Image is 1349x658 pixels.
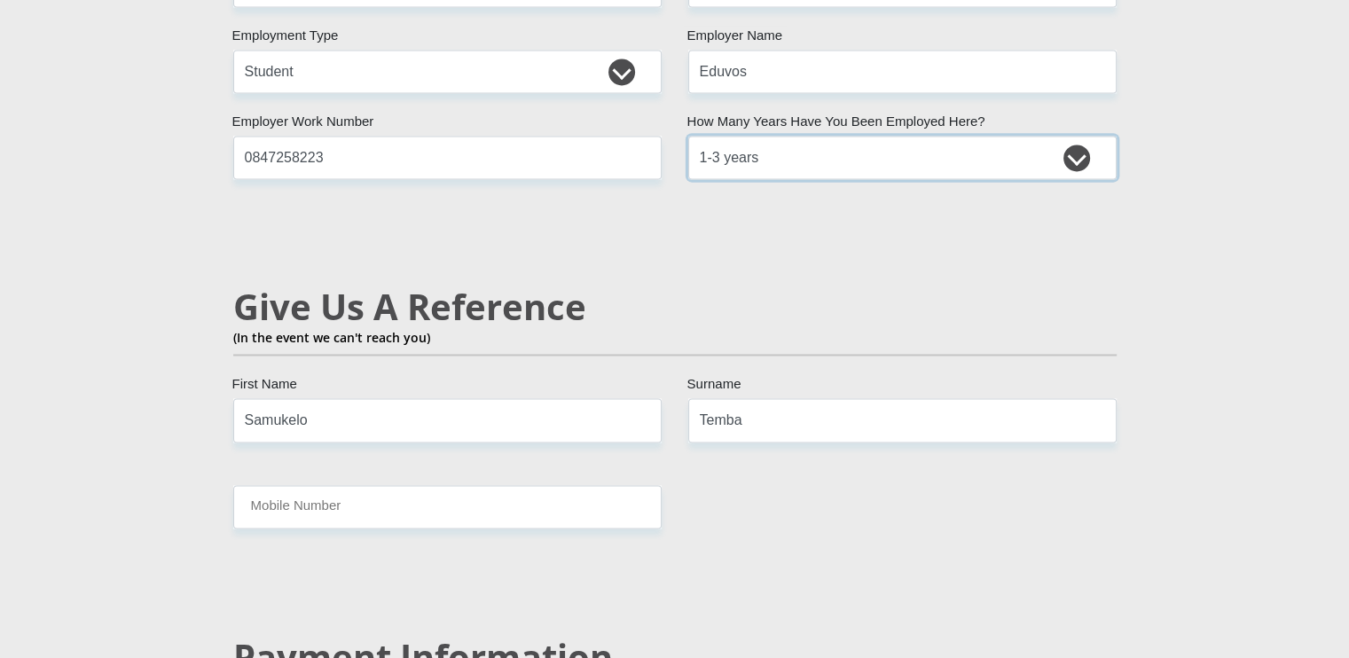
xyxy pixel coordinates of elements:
input: Employer's Name [688,50,1117,93]
input: Surname [688,398,1117,442]
input: Mobile Number [233,485,662,529]
input: Employer Work Number [233,136,662,179]
input: Name [233,398,662,442]
p: (In the event we can't reach you) [233,328,1117,347]
h2: Give Us A Reference [233,286,1117,328]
